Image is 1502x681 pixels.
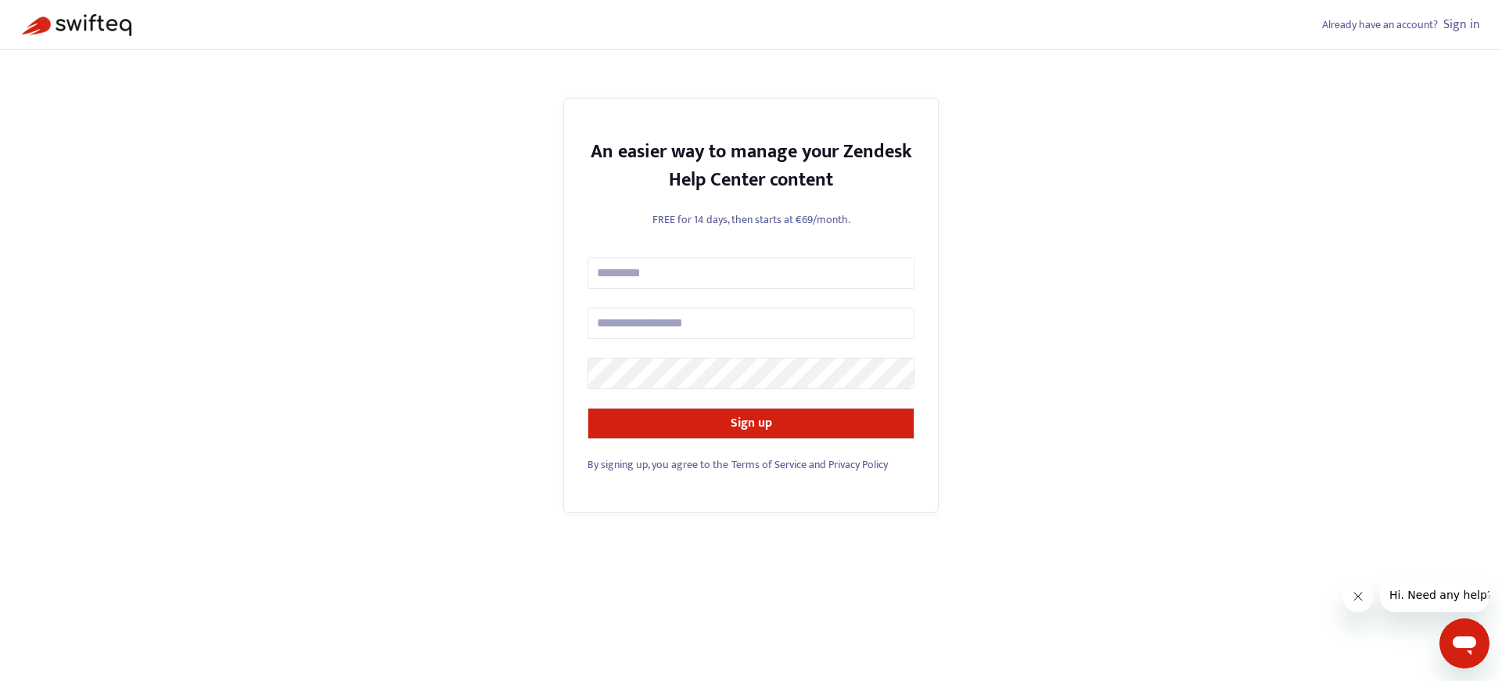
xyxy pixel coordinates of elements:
[1342,581,1374,612] iframe: Close message
[591,136,912,196] strong: An easier way to manage your Zendesk Help Center content
[828,456,888,474] a: Privacy Policy
[588,211,914,228] p: FREE for 14 days, then starts at €69/month.
[588,408,914,439] button: Sign up
[1443,14,1480,35] a: Sign in
[1380,578,1489,612] iframe: Message from company
[731,456,807,474] a: Terms of Service
[588,456,728,474] span: By signing up, you agree to the
[1439,618,1489,668] iframe: Button to launch messaging window
[9,11,113,23] span: Hi. Need any help?
[22,14,131,36] img: Swifteq
[1322,16,1438,34] span: Already have an account?
[588,456,914,473] div: and
[731,413,772,434] strong: Sign up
